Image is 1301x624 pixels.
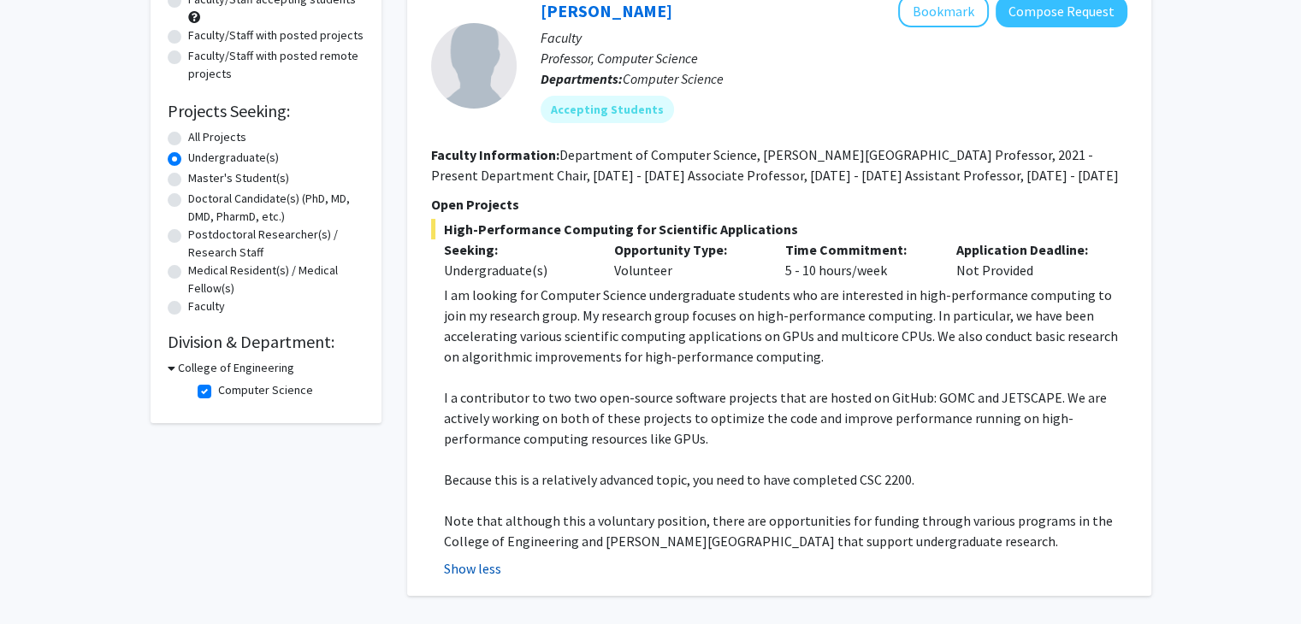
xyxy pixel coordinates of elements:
[785,239,931,260] p: Time Commitment:
[168,101,364,121] h2: Projects Seeking:
[541,27,1127,48] p: Faculty
[614,239,760,260] p: Opportunity Type:
[178,359,294,377] h3: College of Engineering
[541,70,623,87] b: Departments:
[772,239,943,280] div: 5 - 10 hours/week
[956,239,1102,260] p: Application Deadline:
[188,297,225,315] label: Faculty
[188,169,289,187] label: Master's Student(s)
[444,239,589,260] p: Seeking:
[541,48,1127,68] p: Professor, Computer Science
[218,381,313,399] label: Computer Science
[168,332,364,352] h2: Division & Department:
[188,262,364,297] label: Medical Resident(s) / Medical Fellow(s)
[431,146,559,163] b: Faculty Information:
[943,239,1115,280] div: Not Provided
[444,510,1127,551] p: Note that although this a voluntary position, there are opportunities for funding through various...
[541,96,674,123] mat-chip: Accepting Students
[431,219,1127,239] span: High-Performance Computing for Scientific Applications
[444,260,589,280] div: Undergraduate(s)
[188,149,279,167] label: Undergraduate(s)
[444,469,1127,490] p: Because this is a relatively advanced topic, you need to have completed CSC 2200.
[188,226,364,262] label: Postdoctoral Researcher(s) / Research Staff
[13,547,73,611] iframe: Chat
[601,239,772,280] div: Volunteer
[188,190,364,226] label: Doctoral Candidate(s) (PhD, MD, DMD, PharmD, etc.)
[188,47,364,83] label: Faculty/Staff with posted remote projects
[431,194,1127,215] p: Open Projects
[188,128,246,146] label: All Projects
[444,285,1127,367] p: I am looking for Computer Science undergraduate students who are interested in high-performance c...
[431,146,1119,184] fg-read-more: Department of Computer Science, [PERSON_NAME][GEOGRAPHIC_DATA] Professor, 2021 - Present Departme...
[444,558,501,579] button: Show less
[623,70,724,87] span: Computer Science
[444,387,1127,449] p: I a contributor to two two open-source software projects that are hosted on GitHub: GOMC and JETS...
[188,26,364,44] label: Faculty/Staff with posted projects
